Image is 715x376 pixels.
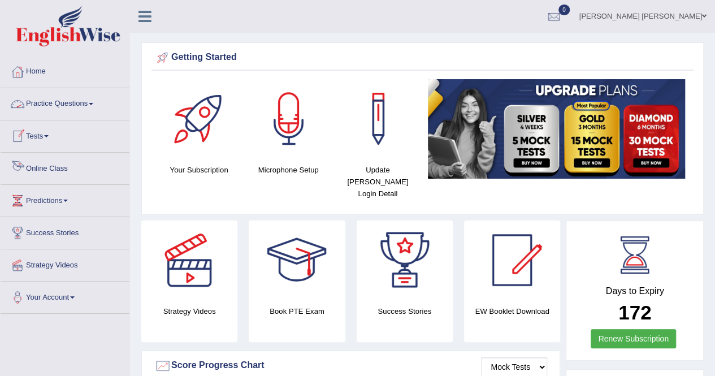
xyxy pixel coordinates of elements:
a: Strategy Videos [1,249,129,278]
div: Score Progress Chart [154,357,547,374]
h4: Your Subscription [160,164,238,176]
a: Practice Questions [1,88,129,116]
a: Tests [1,120,129,149]
span: 0 [558,5,570,15]
a: Success Stories [1,217,129,245]
div: Getting Started [154,49,691,66]
a: Home [1,56,129,84]
h4: Microphone Setup [249,164,327,176]
h4: Success Stories [357,305,453,317]
a: Renew Subscription [591,329,676,348]
b: 172 [618,301,651,323]
h4: Book PTE Exam [249,305,345,317]
h4: Update [PERSON_NAME] Login Detail [339,164,417,200]
h4: Days to Expiry [579,286,691,296]
a: Your Account [1,282,129,310]
a: Predictions [1,185,129,213]
a: Online Class [1,153,129,181]
h4: Strategy Videos [141,305,237,317]
img: small5.jpg [428,79,685,179]
h4: EW Booklet Download [464,305,560,317]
